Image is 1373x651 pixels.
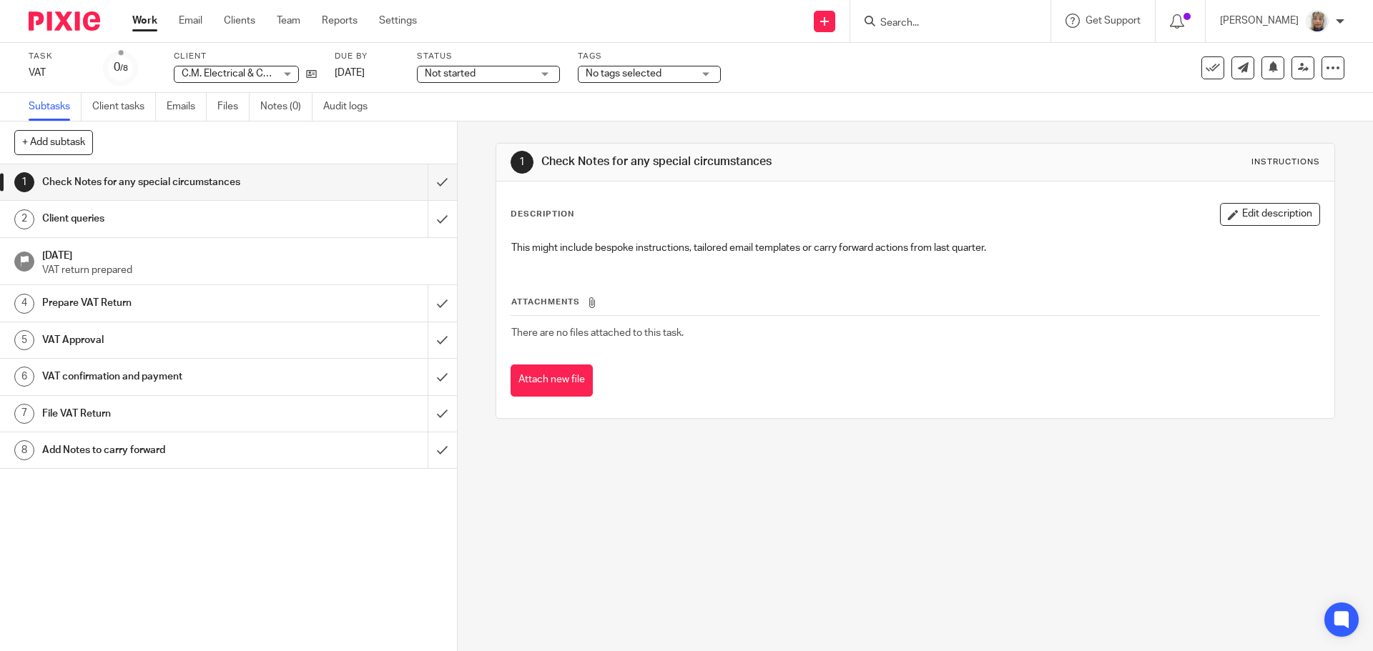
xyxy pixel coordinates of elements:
[179,14,202,28] a: Email
[511,241,1319,255] p: This might include bespoke instructions, tailored email templates or carry forward actions from l...
[1086,16,1141,26] span: Get Support
[1251,156,1320,168] div: Instructions
[132,14,157,28] a: Work
[174,51,317,62] label: Client
[277,14,300,28] a: Team
[260,93,313,121] a: Notes (0)
[42,439,290,461] h1: Add Notes to carry forward
[224,14,255,28] a: Clients
[1220,14,1299,28] p: [PERSON_NAME]
[42,263,443,277] p: VAT return prepared
[42,245,443,263] h1: [DATE]
[42,292,290,314] h1: Prepare VAT Return
[425,69,476,79] span: Not started
[182,69,333,79] span: C.M. Electrical & Construction Ltd
[29,93,82,121] a: Subtasks
[217,93,250,121] a: Files
[541,154,946,169] h1: Check Notes for any special circumstances
[42,403,290,424] h1: File VAT Return
[511,364,593,397] button: Attach new file
[335,51,399,62] label: Due by
[29,11,100,31] img: Pixie
[42,366,290,387] h1: VAT confirmation and payment
[42,208,290,229] h1: Client queries
[92,93,156,121] a: Client tasks
[14,367,34,387] div: 6
[379,14,417,28] a: Settings
[511,209,574,220] p: Description
[511,328,684,338] span: There are no files attached to this task.
[511,151,533,174] div: 1
[42,329,290,351] h1: VAT Approval
[1220,203,1320,226] button: Edit description
[14,209,34,229] div: 2
[14,130,93,154] button: + Add subtask
[14,440,34,460] div: 8
[578,51,721,62] label: Tags
[1306,10,1329,33] img: Sara%20Zdj%C4%99cie%20.jpg
[167,93,207,121] a: Emails
[586,69,661,79] span: No tags selected
[14,172,34,192] div: 1
[417,51,560,62] label: Status
[120,64,128,72] small: /8
[335,68,365,78] span: [DATE]
[879,17,1008,30] input: Search
[323,93,378,121] a: Audit logs
[511,298,580,306] span: Attachments
[14,294,34,314] div: 4
[14,330,34,350] div: 5
[114,59,128,76] div: 0
[14,404,34,424] div: 7
[42,172,290,193] h1: Check Notes for any special circumstances
[29,66,86,80] div: VAT
[322,14,358,28] a: Reports
[29,51,86,62] label: Task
